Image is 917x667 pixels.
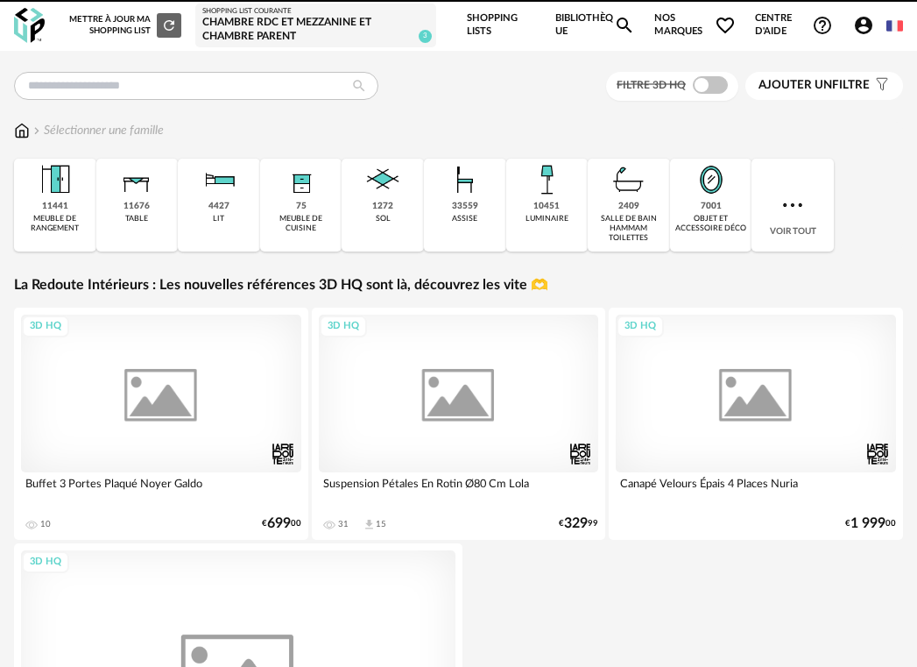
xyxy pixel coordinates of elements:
span: Refresh icon [161,20,177,29]
div: 7001 [701,201,722,212]
div: € 00 [845,518,896,529]
span: Heart Outline icon [715,15,736,36]
div: 4427 [208,201,229,212]
img: Luminaire.png [526,159,568,201]
div: 15 [376,519,386,529]
span: 3 [419,30,432,43]
div: Voir tout [751,159,834,252]
span: filtre [758,78,870,93]
a: 3D HQ Canapé Velours Épais 4 Places Nuria €1 99900 [609,308,903,540]
div: Chambre RDC et mezzanine et chambre parent [202,16,429,43]
div: meuble de rangement [19,214,91,234]
div: 2409 [618,201,639,212]
a: 3D HQ Buffet 3 Portes Plaqué Noyer Galdo 10 €69900 [14,308,308,540]
span: Magnify icon [614,15,635,36]
div: Mettre à jour ma Shopping List [69,13,181,38]
span: Filtre 3D HQ [617,80,686,90]
img: Sol.png [362,159,404,201]
img: Meuble%20de%20rangement.png [34,159,76,201]
div: 11441 [42,201,68,212]
img: OXP [14,8,45,44]
div: luminaire [526,214,568,224]
div: 10 [40,519,51,529]
img: svg+xml;base64,PHN2ZyB3aWR0aD0iMTYiIGhlaWdodD0iMTYiIHZpZXdCb3g9IjAgMCAxNiAxNiIgZmlsbD0ibm9uZSIgeG... [30,122,44,139]
img: Miroir.png [690,159,732,201]
div: Canapé Velours Épais 4 Places Nuria [616,472,896,507]
a: Shopping List courante Chambre RDC et mezzanine et chambre parent 3 [202,7,429,44]
img: Rangement.png [280,159,322,201]
div: table [125,214,148,224]
div: 3D HQ [22,316,69,337]
div: Suspension Pétales En Rotin Ø80 Cm Lola [319,472,599,507]
span: Filter icon [870,78,890,93]
div: 3D HQ [22,551,69,573]
div: Buffet 3 Portes Plaqué Noyer Galdo [21,472,301,507]
div: Sélectionner une famille [30,122,164,139]
img: fr [886,18,903,34]
div: 3D HQ [320,316,367,337]
div: objet et accessoire déco [675,214,747,234]
img: Table.png [116,159,158,201]
span: 699 [267,518,291,529]
span: Centre d'aideHelp Circle Outline icon [755,12,833,38]
span: Download icon [363,518,376,531]
img: svg+xml;base64,PHN2ZyB3aWR0aD0iMTYiIGhlaWdodD0iMTciIHZpZXdCb3g9IjAgMCAxNiAxNyIgZmlsbD0ibm9uZSIgeG... [14,122,30,139]
span: Account Circle icon [853,15,874,36]
div: 11676 [123,201,150,212]
a: 3D HQ Suspension Pétales En Rotin Ø80 Cm Lola 31 Download icon 15 €32999 [312,308,606,540]
img: Literie.png [198,159,240,201]
div: Shopping List courante [202,7,429,16]
span: Account Circle icon [853,15,877,36]
img: Salle%20de%20bain.png [608,159,650,201]
div: 31 [338,519,349,529]
div: € 99 [559,518,598,529]
span: Help Circle Outline icon [812,15,833,36]
img: more.7b13dc1.svg [779,191,807,219]
div: 3D HQ [617,316,664,337]
span: 329 [564,518,588,529]
div: 33559 [452,201,478,212]
div: 1272 [372,201,393,212]
a: La Redoute Intérieurs : Les nouvelles références 3D HQ sont là, découvrez les vite 🫶 [14,276,548,294]
div: 10451 [533,201,560,212]
button: Ajouter unfiltre Filter icon [745,72,903,100]
div: 75 [296,201,307,212]
div: assise [452,214,477,224]
div: salle de bain hammam toilettes [593,214,665,244]
span: 1 999 [850,518,885,529]
span: Ajouter un [758,79,832,91]
div: sol [376,214,391,224]
div: meuble de cuisine [265,214,337,234]
div: lit [213,214,224,224]
img: Assise.png [444,159,486,201]
div: € 00 [262,518,301,529]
